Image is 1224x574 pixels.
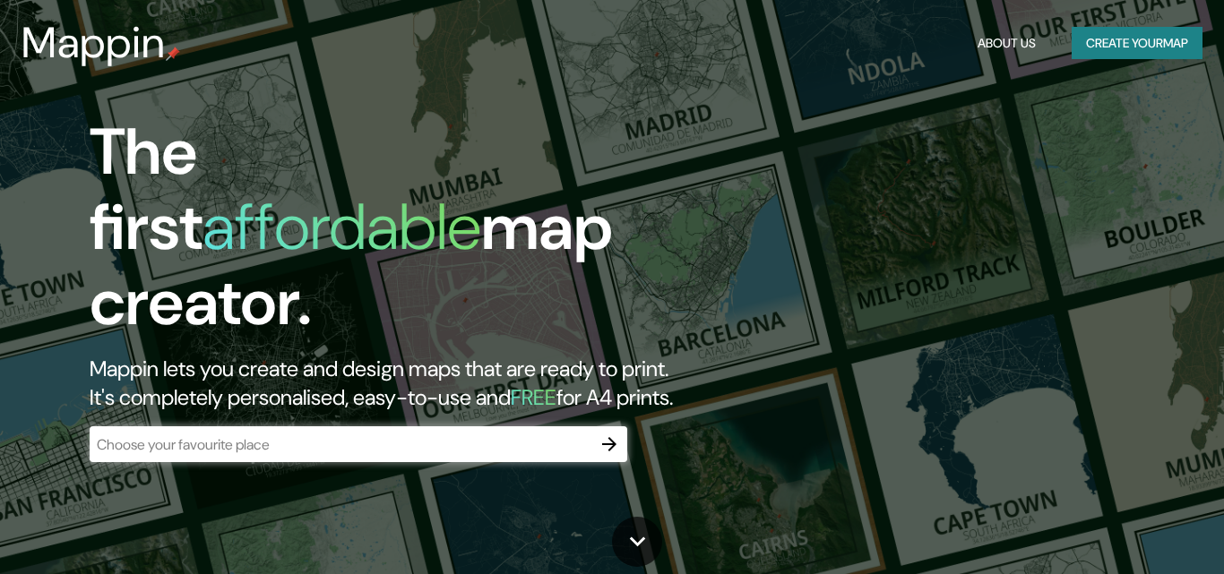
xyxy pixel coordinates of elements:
iframe: Help widget launcher [1065,504,1204,554]
h5: FREE [511,383,556,411]
input: Choose your favourite place [90,434,591,455]
h3: Mappin [22,18,166,68]
h1: The first map creator. [90,115,702,355]
img: mappin-pin [166,47,180,61]
h2: Mappin lets you create and design maps that are ready to print. It's completely personalised, eas... [90,355,702,412]
button: About Us [970,27,1043,60]
button: Create yourmap [1072,27,1202,60]
h1: affordable [203,185,481,269]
